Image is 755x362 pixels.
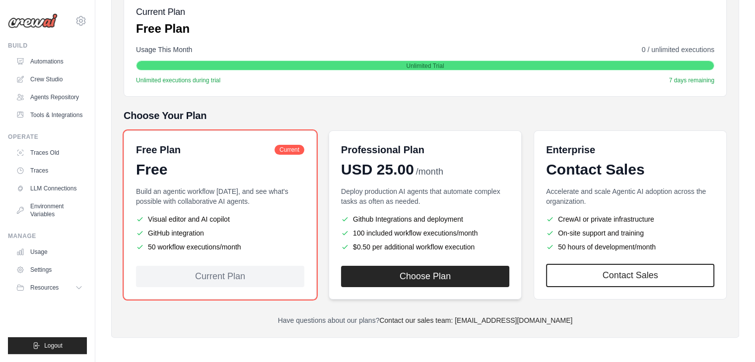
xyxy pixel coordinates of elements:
a: Traces [12,163,87,179]
span: Logout [44,342,63,350]
span: /month [416,165,443,179]
a: Settings [12,262,87,278]
span: Resources [30,284,59,292]
li: On-site support and training [546,228,714,238]
li: 50 workflow executions/month [136,242,304,252]
button: Choose Plan [341,266,509,287]
div: Build [8,42,87,50]
span: Current [275,145,304,155]
li: 50 hours of development/month [546,242,714,252]
li: $0.50 per additional workflow execution [341,242,509,252]
p: Build an agentic workflow [DATE], and see what's possible with collaborative AI agents. [136,186,304,206]
div: Free [136,161,304,179]
a: Tools & Integrations [12,107,87,123]
li: Github Integrations and deployment [341,214,509,224]
a: LLM Connections [12,181,87,196]
button: Resources [12,280,87,296]
div: Manage [8,232,87,240]
a: Environment Variables [12,198,87,222]
h5: Current Plan [136,5,190,19]
li: CrewAI or private infrastructure [546,214,714,224]
a: Agents Repository [12,89,87,105]
span: 0 / unlimited executions [642,45,714,55]
a: Traces Old [12,145,87,161]
li: GitHub integration [136,228,304,238]
div: Operate [8,133,87,141]
a: Contact our sales team: [EMAIL_ADDRESS][DOMAIN_NAME] [379,316,572,324]
img: Logo [8,13,58,28]
div: Contact Sales [546,161,714,179]
p: Free Plan [136,21,190,37]
a: Crew Studio [12,71,87,87]
a: Usage [12,244,87,260]
span: Unlimited executions during trial [136,76,220,84]
li: 100 included workflow executions/month [341,228,509,238]
h6: Free Plan [136,143,181,157]
a: Contact Sales [546,264,714,287]
li: Visual editor and AI copilot [136,214,304,224]
p: Have questions about our plans? [124,315,727,325]
span: Unlimited Trial [406,62,444,70]
a: Automations [12,54,87,69]
h5: Choose Your Plan [124,109,727,122]
span: Usage This Month [136,45,192,55]
h6: Professional Plan [341,143,424,157]
span: USD 25.00 [341,161,414,179]
h6: Enterprise [546,143,714,157]
button: Logout [8,337,87,354]
p: Deploy production AI agents that automate complex tasks as often as needed. [341,186,509,206]
p: Accelerate and scale Agentic AI adoption across the organization. [546,186,714,206]
div: Current Plan [136,266,304,287]
span: 7 days remaining [669,76,714,84]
